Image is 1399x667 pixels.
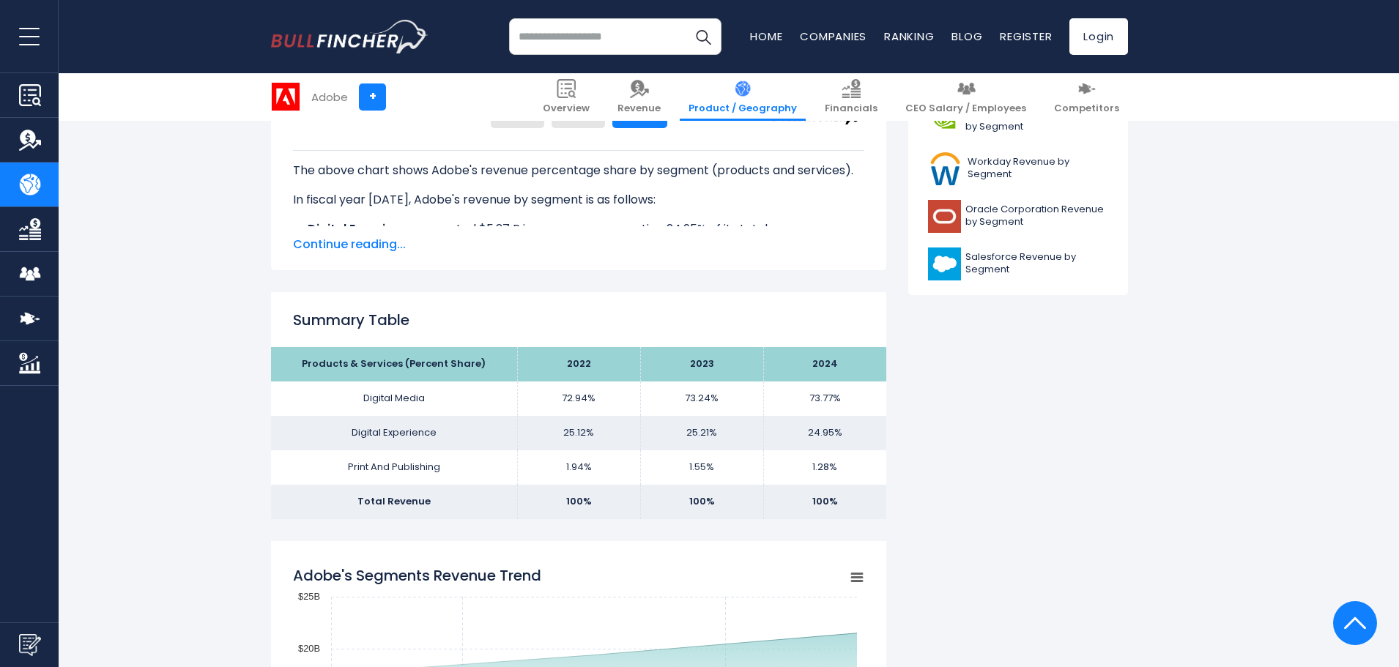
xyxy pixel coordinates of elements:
span: Competitors [1054,103,1119,115]
td: Total Revenue [271,485,517,519]
a: Ranking [884,29,934,44]
span: NVIDIA Corporation Revenue by Segment [965,108,1108,133]
a: Competitors [1045,73,1128,121]
th: 2022 [517,347,640,381]
a: Oracle Corporation Revenue by Segment [919,196,1117,236]
text: $20B [298,643,320,654]
td: 100% [517,485,640,519]
img: bullfincher logo [271,20,428,53]
a: Revenue [609,73,669,121]
a: Financials [816,73,886,121]
a: Home [750,29,782,44]
a: Product / Geography [680,73,806,121]
a: Overview [534,73,598,121]
img: CRM logo [928,247,961,280]
td: 72.94% [517,381,640,416]
span: Financials [825,103,877,115]
b: Digital Experience [308,220,415,237]
td: Digital Media [271,381,517,416]
td: 24.95% [763,416,886,450]
span: Workday Revenue by Segment [968,156,1108,181]
th: 2024 [763,347,886,381]
img: ADBE logo [272,83,300,111]
td: Digital Experience [271,416,517,450]
td: 73.24% [640,381,763,416]
th: Products & Services (Percent Share) [271,347,517,381]
a: Blog [951,29,982,44]
a: Register [1000,29,1052,44]
a: NVIDIA Corporation Revenue by Segment [919,101,1117,141]
td: 25.12% [517,416,640,450]
button: Search [685,18,721,55]
span: Revenue [617,103,661,115]
a: + [359,83,386,111]
img: NVDA logo [928,105,961,138]
text: $25B [298,591,320,602]
a: Go to homepage [271,20,428,53]
td: 25.21% [640,416,763,450]
span: Continue reading... [293,236,864,253]
span: Overview [543,103,590,115]
span: Oracle Corporation Revenue by Segment [965,204,1108,228]
td: 1.28% [763,450,886,485]
div: Adobe [311,89,348,105]
a: CEO Salary / Employees [897,73,1035,121]
td: 1.94% [517,450,640,485]
td: 100% [763,485,886,519]
a: Login [1069,18,1128,55]
td: Print And Publishing [271,450,517,485]
h2: Summary Table [293,309,864,331]
td: 73.77% [763,381,886,416]
li: generated $5.37 B in revenue, representing 24.95% of its total revenue. [293,220,864,238]
span: Product / Geography [689,103,797,115]
a: Companies [800,29,867,44]
p: In fiscal year [DATE], Adobe's revenue by segment is as follows: [293,191,864,209]
p: The above chart shows Adobe's revenue percentage share by segment (products and services). [293,162,864,179]
span: Salesforce Revenue by Segment [965,251,1108,276]
td: 1.55% [640,450,763,485]
div: The for Adobe is the Digital Media, which represents 73.77% of its total revenue. The for Adobe i... [293,150,864,343]
th: 2023 [640,347,763,381]
span: CEO Salary / Employees [905,103,1026,115]
td: 100% [640,485,763,519]
a: Workday Revenue by Segment [919,149,1117,189]
img: WDAY logo [928,152,963,185]
a: Salesforce Revenue by Segment [919,244,1117,284]
img: ORCL logo [928,200,961,233]
tspan: Adobe's Segments Revenue Trend [293,565,541,586]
